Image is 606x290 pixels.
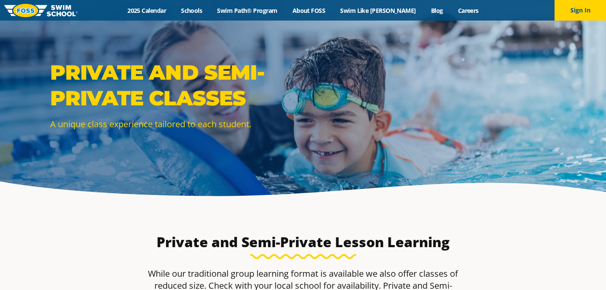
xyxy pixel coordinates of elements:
a: Schools [174,6,210,15]
p: Private and Semi-Private Classes [50,60,299,111]
img: FOSS Swim School Logo [4,4,78,17]
h3: Private and Semi-Private Lesson Learning [101,233,506,251]
a: 2025 Calendar [120,6,174,15]
a: About FOSS [285,6,333,15]
a: Blog [423,6,450,15]
p: A unique class experience tailored to each student. [50,118,299,130]
a: Swim Path® Program [210,6,285,15]
a: Swim Like [PERSON_NAME] [333,6,424,15]
a: Careers [450,6,486,15]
